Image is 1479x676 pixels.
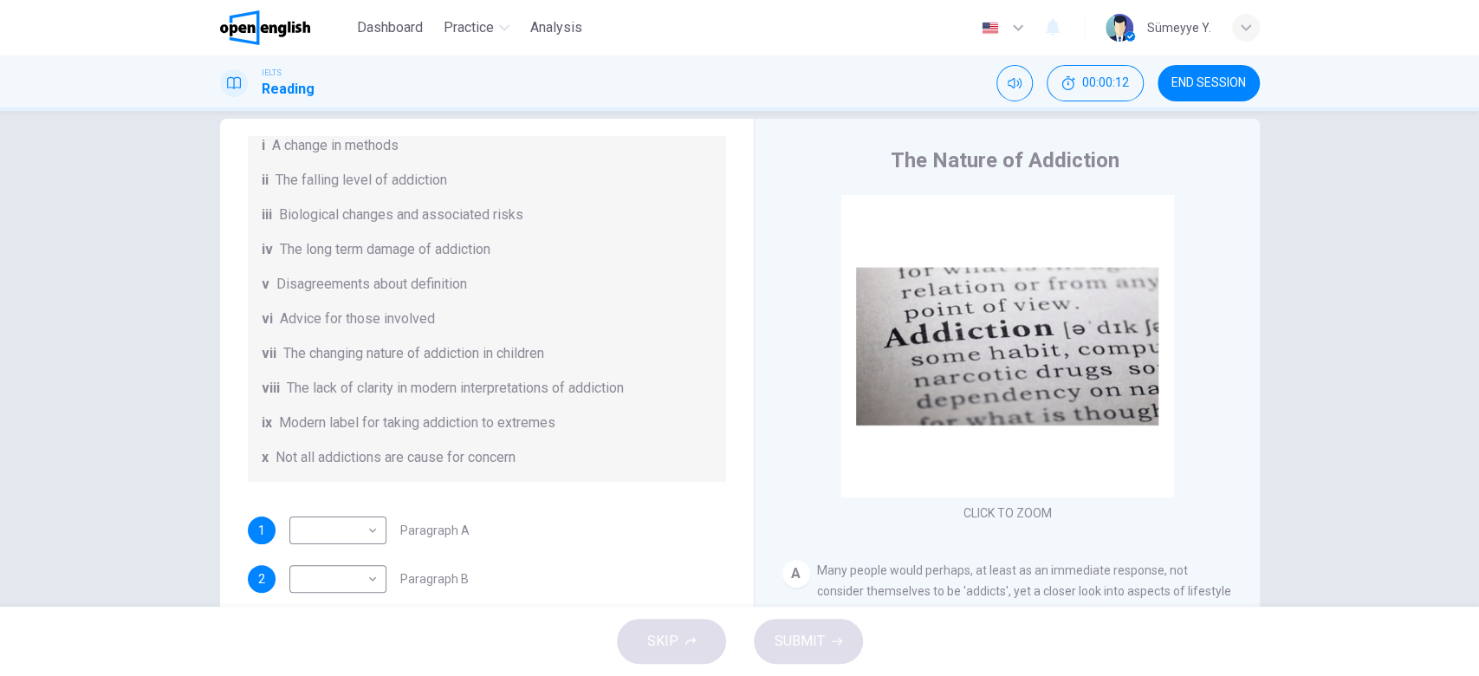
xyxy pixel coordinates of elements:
img: Profile picture [1106,14,1133,42]
span: A change in methods [272,135,399,156]
span: The long term damage of addiction [280,239,490,260]
span: 2 [258,573,265,585]
span: The changing nature of addiction in children [283,343,544,364]
span: vi [262,309,273,329]
span: The falling level of addiction [276,170,447,191]
span: 1 [258,524,265,536]
span: Practice [444,17,494,38]
span: Analysis [530,17,582,38]
div: A [782,560,810,588]
span: Dashboard [357,17,423,38]
span: Biological changes and associated risks [279,205,523,225]
span: Modern label for taking addiction to extremes [279,413,555,433]
button: END SESSION [1158,65,1260,101]
button: Practice [437,12,516,43]
span: END SESSION [1171,76,1246,90]
button: Dashboard [350,12,430,43]
span: Advice for those involved [280,309,435,329]
img: en [979,22,1001,35]
span: x [262,447,269,468]
span: i [262,135,265,156]
span: v [262,274,269,295]
span: viii [262,378,280,399]
span: iv [262,239,273,260]
span: vii [262,343,276,364]
span: Paragraph B [400,573,469,585]
span: iii [262,205,272,225]
img: OpenEnglish logo [220,10,311,45]
span: Paragraph A [400,524,470,536]
h4: The Nature of Addiction [891,146,1119,174]
div: Mute [996,65,1033,101]
div: Sümeyye Y. [1147,17,1211,38]
span: 00:00:12 [1082,76,1129,90]
button: 00:00:12 [1047,65,1144,101]
span: The lack of clarity in modern interpretations of addiction [287,378,624,399]
button: Analysis [523,12,589,43]
h1: Reading [262,79,315,100]
span: Disagreements about definition [276,274,467,295]
span: IELTS [262,67,282,79]
span: ii [262,170,269,191]
span: ix [262,413,272,433]
span: Not all addictions are cause for concern [276,447,516,468]
a: OpenEnglish logo [220,10,351,45]
div: Hide [1047,65,1144,101]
